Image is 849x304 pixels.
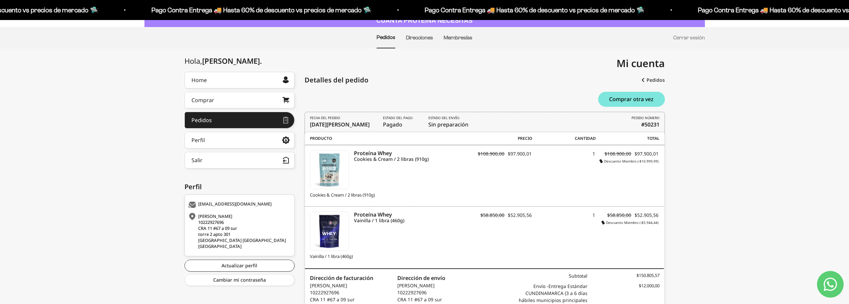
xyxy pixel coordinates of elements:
p: Pago Contra Entrega 🚚 Hasta 60% de descuento vs precios de mercado 🛸 [422,5,642,15]
div: Salir [191,158,202,163]
s: $108.900,00 [478,150,504,157]
i: FECHA DEL PEDIDO [310,115,340,120]
span: Comprar otra vez [609,96,654,102]
div: Perfil [191,137,205,143]
span: $52.905,56 [508,212,532,218]
time: [DATE][PERSON_NAME] [310,121,370,128]
a: Direcciones [406,35,433,40]
a: CUANTA PROTEÍNA NECESITAS [144,14,705,27]
div: Perfil [184,182,295,192]
strong: Dirección de facturación [310,274,373,282]
div: [PERSON_NAME] 10222927696 CRA 11 #67 a 09 sur torre 2 apto 301 [GEOGRAPHIC_DATA] [GEOGRAPHIC_DATA... [188,213,289,249]
i: PEDIDO NÚMERO [631,115,660,120]
div: Detalles del pedido [305,75,368,85]
div: Home [191,77,207,83]
s: $58.850,00 [480,212,504,218]
a: Proteína Whey - Cookies & Cream - Cookies & Cream / 2 libras (910g) [310,150,349,189]
span: [PERSON_NAME] [202,56,262,66]
div: Pedidos [191,117,212,123]
a: Proteína Whey Vainilla / 1 libra (460g) [354,212,468,224]
span: Sin preparación [428,115,468,128]
div: Subtotal [515,272,587,279]
i: Proteína Whey [354,212,468,218]
div: 1 [532,212,595,225]
i: Vainilla / 1 libra (460g) [354,218,468,224]
span: Pagado [383,115,415,128]
span: Vainilla / 1 libra (460g) [310,253,468,260]
a: Actualizar perfil [184,260,295,272]
div: Comprar [191,97,214,103]
span: $52.905,56 [634,212,659,218]
i: Descuento Miembro (-$5.944,44) [601,220,659,225]
a: Pedidos [377,34,395,40]
button: Comprar otra vez [598,92,665,107]
i: Estado del pago: [383,115,413,120]
b: #50231 [641,120,660,128]
a: Pedidos [184,112,295,128]
a: Cerrar sesión [673,35,705,40]
span: Total [596,135,660,141]
span: $97.900,01 [508,150,532,157]
div: $150.805,57 [587,272,660,279]
i: Proteína Whey [354,150,468,156]
a: Proteína Whey Cookies & Cream / 2 libras (910g) [354,150,468,162]
a: Comprar [184,92,295,108]
strong: CUANTA PROTEÍNA NECESITAS [376,17,473,24]
span: Envío - [533,283,548,289]
span: Producto [310,135,469,141]
a: Pedidos [642,74,665,86]
span: $97.900,01 [634,150,659,157]
img: Proteína Whey - Vainilla - Vainilla / 1 libra (460g) [310,212,349,250]
div: Hola, [184,57,262,65]
a: Home [184,72,295,88]
span: Mi cuenta [616,56,665,70]
div: 1 [532,150,595,164]
span: . [260,56,262,66]
span: Precio [469,135,532,141]
a: Perfil [184,132,295,148]
i: Estado del envío: [428,115,460,120]
span: Cantidad [532,135,596,141]
img: Proteína Whey - Cookies & Cream - Cookies & Cream / 2 libras (910g) [310,150,349,189]
strong: Dirección de envío [397,274,445,282]
i: Descuento Miembro (-$10.999,99) [599,159,659,164]
span: Cookies & Cream / 2 libras (910g) [310,192,468,199]
a: Cambiar mi contraseña [184,274,295,286]
button: Salir [184,152,295,169]
div: [EMAIL_ADDRESS][DOMAIN_NAME] [188,202,289,208]
p: Pago Contra Entrega 🚚 Hasta 60% de descuento vs precios de mercado 🛸 [149,5,369,15]
i: Cookies & Cream / 2 libras (910g) [354,156,468,162]
s: $108.900,00 [604,150,631,157]
a: Proteína Whey - Vainilla - Vainilla / 1 libra (460g) [310,212,349,251]
s: $58.850,00 [607,212,631,218]
a: Membresías [444,35,472,40]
